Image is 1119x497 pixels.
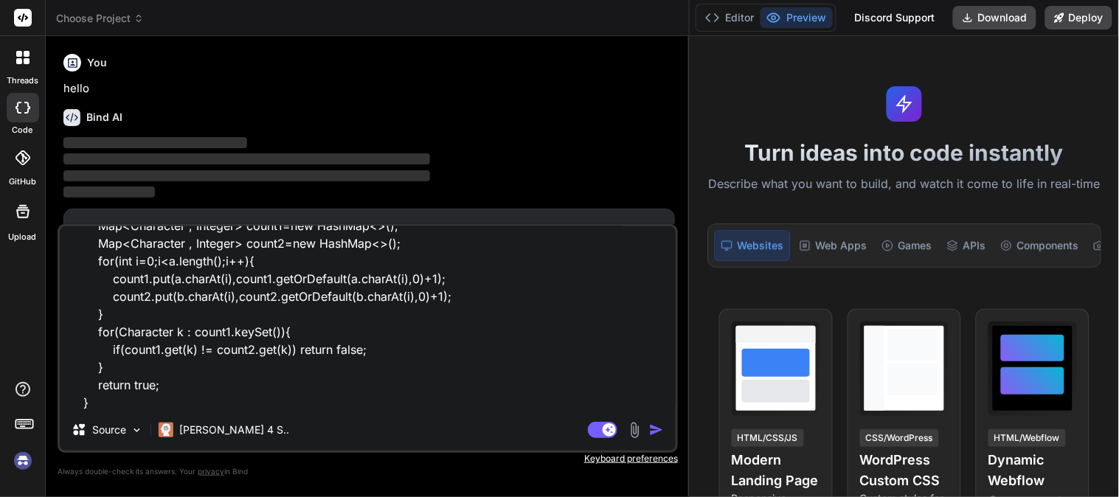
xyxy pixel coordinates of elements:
h1: Turn ideas into code instantly [699,139,1110,166]
img: signin [10,448,35,473]
div: Web Apps [793,230,873,261]
button: Editor [699,7,761,28]
label: threads [7,74,38,87]
h6: You [87,55,107,70]
p: [PERSON_NAME] 4 S.. [179,423,289,437]
textarea: public boolean checkAnagram(String a, String b){ if(a.length() != b.length()) return false; Map<C... [60,226,676,409]
img: attachment [626,422,643,439]
img: Pick Models [131,424,143,437]
p: hello [63,80,675,97]
button: Deploy [1045,6,1112,29]
label: GitHub [9,175,36,188]
span: ‌ [63,187,155,198]
span: ‌ [63,137,247,148]
span: Choose Project [56,11,144,26]
img: icon [649,423,664,437]
button: Preview [761,7,833,28]
div: HTML/CSS/JS [732,429,804,447]
div: Games [876,230,938,261]
label: Upload [9,231,37,243]
label: code [13,124,33,136]
div: Websites [714,230,790,261]
div: Components [994,230,1084,261]
p: Describe what you want to build, and watch it come to life in real-time [699,175,1110,194]
span: privacy [198,467,224,476]
h4: WordPress Custom CSS [860,450,949,491]
p: Always double-check its answers. Your in Bind [58,465,678,479]
h6: Bind AI [86,110,122,125]
button: Download [953,6,1036,29]
img: Claude 4 Sonnet [159,423,173,437]
p: Source [92,423,126,437]
div: CSS/WordPress [860,429,939,447]
span: ‌ [63,153,430,164]
h4: Modern Landing Page [732,450,820,491]
span: ‌ [63,170,430,181]
div: Discord Support [846,6,944,29]
div: HTML/Webflow [988,429,1066,447]
div: APIs [940,230,991,261]
p: Keyboard preferences [58,453,678,465]
h1: Create a Free Account to generate the response [76,221,250,251]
